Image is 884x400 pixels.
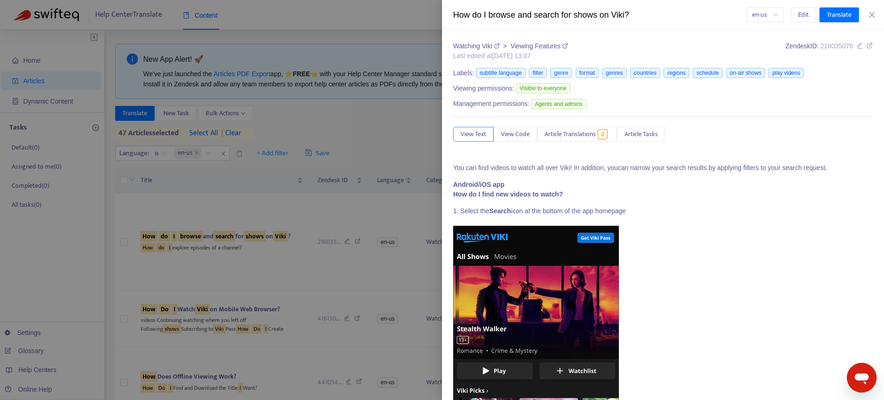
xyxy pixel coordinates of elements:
strong: Android/iOS app [453,181,504,188]
div: Last edited at [DATE] 13:07 [453,51,568,61]
p: can narrow your search results by applying filters to your search request. [453,163,873,173]
span: Article Translations [545,129,596,139]
span: 0 [598,129,608,139]
button: Edit [791,7,816,22]
button: View Text [453,127,494,142]
strong: Search [489,207,511,215]
span: Visible to everyone [516,83,570,93]
span: Article Tasks [624,129,658,139]
span: play videos [768,68,804,78]
button: Close [865,11,878,20]
a: Watching Viki [453,42,501,50]
span: Management permissions: [453,99,529,109]
span: Translate [827,10,851,20]
span: You can find videos to watch all over Viki! In addition, you [453,164,618,171]
span: View Text [461,129,486,139]
span: Labels: [453,68,474,78]
span: View Code [501,129,530,139]
span: subtitle language [476,68,526,78]
span: genres [602,68,627,78]
button: Translate [819,7,859,22]
span: regions [663,68,689,78]
span: 216035078 [820,42,853,50]
div: Zendesk ID: [786,41,873,61]
span: close [868,11,876,19]
button: Article Tasks [617,127,665,142]
span: filter [529,68,547,78]
div: > [453,41,568,51]
span: format [576,68,599,78]
span: schedule [693,68,722,78]
a: Viewing Features [510,42,568,50]
span: Viewing permissions: [453,84,514,93]
div: How do I browse and search for shows on Viki? [453,9,747,21]
span: Agents and admins [531,99,586,109]
span: genre [550,68,572,78]
strong: How do I find new videos to watch? [453,190,563,198]
span: en-us [752,8,778,22]
span: Edit [798,10,809,20]
button: Article Translations0 [537,127,617,142]
button: View Code [494,127,537,142]
iframe: Button to launch messaging window, conversation in progress [847,363,877,393]
span: countries [630,68,660,78]
span: on-air shows [726,68,765,78]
